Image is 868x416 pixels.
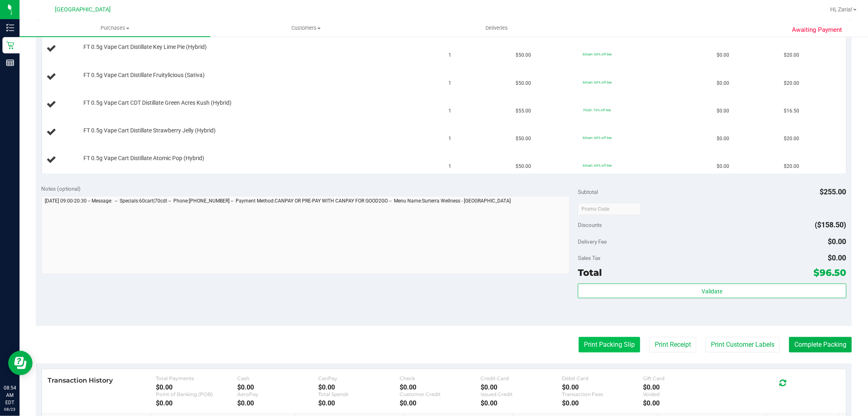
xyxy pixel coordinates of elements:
[83,71,205,79] span: FT 0.5g Vape Cart Distillate Fruitylicious (Sativa)
[717,135,729,143] span: $0.00
[578,255,601,261] span: Sales Tax
[516,163,531,170] span: $50.00
[318,375,399,381] div: CanPay
[717,163,729,170] span: $0.00
[643,399,724,407] div: $0.00
[20,24,210,32] span: Purchases
[449,51,452,59] span: 1
[481,399,562,407] div: $0.00
[481,383,562,391] div: $0.00
[643,375,724,381] div: Gift Card
[578,189,598,195] span: Subtotal
[820,187,846,196] span: $255.00
[4,406,16,412] p: 08/23
[717,79,729,87] span: $0.00
[318,399,399,407] div: $0.00
[210,20,401,37] a: Customers
[706,337,780,352] button: Print Customer Labels
[156,391,237,397] div: Point of Banking (POB)
[6,59,14,67] inline-svg: Reports
[516,51,531,59] span: $50.00
[237,375,318,381] div: Cash
[83,99,232,107] span: FT 0.5g Vape Cart CDT Distillate Green Acres Kush (Hybrid)
[516,107,531,115] span: $55.00
[830,6,853,13] span: Hi, Zaria!
[4,384,16,406] p: 08:54 AM EDT
[449,79,452,87] span: 1
[578,284,846,298] button: Validate
[8,351,33,375] iframe: Resource center
[401,20,592,37] a: Deliveries
[562,391,643,397] div: Transaction Fees
[583,80,612,84] span: 60cart: 60% off line
[516,79,531,87] span: $50.00
[449,107,452,115] span: 1
[156,399,237,407] div: $0.00
[702,288,722,295] span: Validate
[83,127,216,134] span: FT 0.5g Vape Cart Distillate Strawberry Jelly (Hybrid)
[578,238,607,245] span: Delivery Fee
[83,43,207,51] span: FT 0.5g Vape Cart Distillate Key Lime Pie (Hybrid)
[583,52,612,56] span: 60cart: 60% off line
[828,237,846,246] span: $0.00
[156,383,237,391] div: $0.00
[42,185,81,192] span: Notes (optional)
[815,220,846,229] span: ($158.50)
[583,163,612,167] span: 60cart: 60% off line
[237,391,318,397] div: AeroPay
[784,107,799,115] span: $16.50
[449,163,452,170] span: 1
[156,375,237,381] div: Total Payments
[6,41,14,49] inline-svg: Retail
[516,135,531,143] span: $50.00
[481,375,562,381] div: Credit Card
[237,399,318,407] div: $0.00
[789,337,852,352] button: Complete Packing
[828,253,846,262] span: $0.00
[400,399,481,407] div: $0.00
[717,51,729,59] span: $0.00
[562,399,643,407] div: $0.00
[318,383,399,391] div: $0.00
[449,135,452,143] span: 1
[400,383,481,391] div: $0.00
[583,108,611,112] span: 70cdt: 70% off line
[792,25,842,35] span: Awaiting Payment
[20,20,210,37] a: Purchases
[643,391,724,397] div: Voided
[474,24,519,32] span: Deliveries
[784,135,799,143] span: $20.00
[400,391,481,397] div: Customer Credit
[562,375,643,381] div: Debit Card
[649,337,696,352] button: Print Receipt
[578,267,602,278] span: Total
[562,383,643,391] div: $0.00
[237,383,318,391] div: $0.00
[318,391,399,397] div: Total Spendr
[643,383,724,391] div: $0.00
[481,391,562,397] div: Issued Credit
[814,267,846,278] span: $96.50
[784,79,799,87] span: $20.00
[83,154,204,162] span: FT 0.5g Vape Cart Distillate Atomic Pop (Hybrid)
[717,107,729,115] span: $0.00
[583,136,612,140] span: 60cart: 60% off line
[55,6,111,13] span: [GEOGRAPHIC_DATA]
[578,218,602,232] span: Discounts
[784,163,799,170] span: $20.00
[579,337,640,352] button: Print Packing Slip
[400,375,481,381] div: Check
[784,51,799,59] span: $20.00
[211,24,401,32] span: Customers
[6,24,14,32] inline-svg: Inventory
[578,203,641,215] input: Promo Code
